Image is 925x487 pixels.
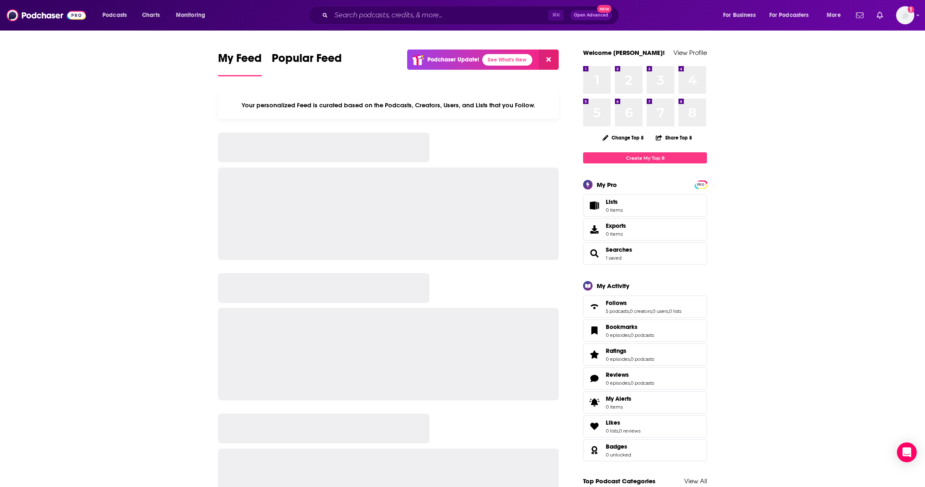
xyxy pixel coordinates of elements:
a: Reviews [606,371,654,378]
a: 0 episodes [606,380,630,386]
span: Bookmarks [583,319,707,342]
span: , [652,308,652,314]
span: Follows [606,299,627,307]
a: 0 podcasts [631,356,654,362]
a: My Feed [218,51,262,76]
span: 0 items [606,207,623,213]
span: My Alerts [606,395,631,402]
a: Popular Feed [272,51,342,76]
a: PRO [696,181,706,187]
span: Reviews [583,367,707,390]
button: Show profile menu [896,6,914,24]
a: Lists [583,194,707,217]
a: Bookmarks [606,323,654,331]
a: View Profile [674,49,707,57]
a: Likes [606,419,640,426]
span: Charts [142,9,160,21]
span: , [630,332,631,338]
p: Podchaser Update! [427,56,479,63]
span: , [630,356,631,362]
a: Searches [606,246,632,253]
button: open menu [170,9,216,22]
span: 0 items [606,404,631,410]
a: 0 podcasts [631,380,654,386]
span: Badges [606,443,627,450]
a: Create My Top 8 [583,152,707,163]
span: My Feed [218,51,262,70]
a: Ratings [606,347,654,355]
a: 0 podcasts [631,332,654,338]
span: , [630,380,631,386]
input: Search podcasts, credits, & more... [331,9,548,22]
span: For Business [723,9,756,21]
span: Podcasts [102,9,127,21]
a: 0 creators [630,308,652,314]
button: Share Top 8 [655,130,693,146]
a: Follows [606,299,681,307]
a: Show notifications dropdown [853,8,867,22]
span: Reviews [606,371,629,378]
div: My Activity [597,282,629,290]
div: Open Intercom Messenger [897,442,917,462]
span: Lists [606,198,623,206]
button: Change Top 8 [598,132,649,143]
span: Likes [583,415,707,437]
a: Ratings [586,349,602,360]
a: Bookmarks [586,325,602,336]
span: My Alerts [586,397,602,408]
a: 0 lists [606,428,618,434]
img: Podchaser - Follow, Share and Rate Podcasts [7,7,86,23]
button: Open AdvancedNew [570,10,612,20]
span: More [827,9,841,21]
span: Bookmarks [606,323,638,331]
span: Ratings [606,347,626,355]
span: 0 items [606,231,626,237]
span: Lists [606,198,618,206]
button: open menu [97,9,138,22]
a: Badges [586,444,602,456]
button: open menu [717,9,766,22]
span: Ratings [583,343,707,366]
a: View All [684,477,707,485]
span: Follows [583,296,707,318]
a: 5 podcasts [606,308,629,314]
span: Logged in as sarahhallprinc [896,6,914,24]
a: 0 unlocked [606,452,631,458]
span: Popular Feed [272,51,342,70]
span: PRO [696,182,706,188]
a: Show notifications dropdown [873,8,886,22]
span: Badges [583,439,707,461]
button: open menu [821,9,851,22]
a: 0 episodes [606,356,630,362]
a: Follows [586,301,602,312]
span: Lists [586,200,602,211]
a: 0 episodes [606,332,630,338]
a: My Alerts [583,391,707,414]
a: See What's New [482,54,532,66]
a: Badges [606,443,631,450]
a: Likes [586,421,602,432]
a: Exports [583,218,707,241]
a: Welcome [PERSON_NAME]! [583,49,665,57]
a: Top Podcast Categories [583,477,655,485]
a: 0 reviews [619,428,640,434]
a: Charts [137,9,165,22]
span: Open Advanced [574,13,608,17]
span: , [629,308,630,314]
div: Your personalized Feed is curated based on the Podcasts, Creators, Users, and Lists that you Follow. [218,91,559,119]
span: Exports [606,222,626,229]
span: Likes [606,419,620,426]
span: New [597,5,612,13]
button: open menu [764,9,821,22]
svg: Add a profile image [908,6,914,13]
span: Searches [583,242,707,265]
div: My Pro [597,181,617,189]
div: Search podcasts, credits, & more... [316,6,627,25]
span: ⌘ K [548,10,564,21]
span: , [668,308,669,314]
span: Exports [586,224,602,235]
